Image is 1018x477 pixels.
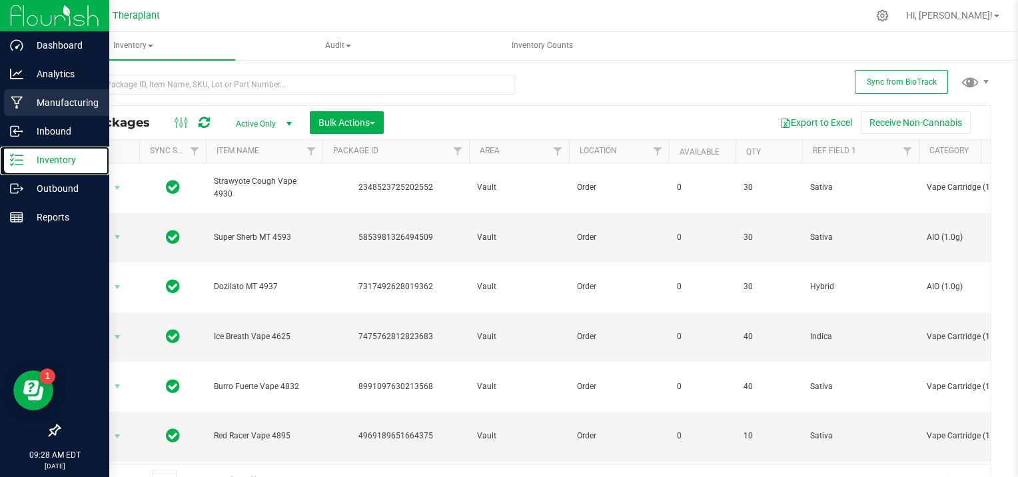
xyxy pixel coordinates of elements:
div: 4969189651664375 [320,430,471,442]
span: 30 [744,280,794,293]
span: Vault [477,280,561,293]
span: Order [577,380,661,393]
span: Super Sherb MT 4593 [214,231,314,244]
span: 0 [677,231,728,244]
span: Sativa [810,380,911,393]
span: In Sync [166,426,180,445]
div: 7475762812823683 [320,330,471,343]
iframe: Resource center unread badge [39,368,55,384]
iframe: Resource center [13,370,53,410]
a: Filter [300,140,322,163]
span: Order [577,430,661,442]
span: select [109,377,126,396]
span: 30 [744,181,794,194]
span: Order [577,231,661,244]
inline-svg: Reports [10,211,23,224]
span: 0 [677,280,728,293]
span: 30 [744,231,794,244]
span: select [109,328,126,346]
span: Theraplant [113,10,160,21]
span: In Sync [166,228,180,246]
input: Search Package ID, Item Name, SKU, Lot or Part Number... [59,75,515,95]
inline-svg: Inbound [10,125,23,138]
div: 2348523725202552 [320,181,471,194]
span: Sync from BioTrack [867,77,937,87]
span: select [109,278,126,296]
a: Sync Status [150,146,201,155]
span: 0 [677,330,728,343]
span: 40 [744,330,794,343]
span: 10 [744,430,794,442]
a: Qty [746,147,761,157]
a: Package ID [333,146,378,155]
span: All Packages [69,115,163,130]
span: Vault [477,181,561,194]
div: 8991097630213568 [320,380,471,393]
p: 09:28 AM EDT [6,449,103,461]
span: Order [577,330,661,343]
a: Category [929,146,969,155]
a: Area [480,146,500,155]
span: select [109,228,126,246]
a: Filter [447,140,469,163]
inline-svg: Outbound [10,182,23,195]
span: Hybrid [810,280,911,293]
span: Vault [477,380,561,393]
p: Inbound [23,123,103,139]
a: Audit [237,32,440,60]
a: Filter [647,140,669,163]
span: Order [577,280,661,293]
p: Dashboard [23,37,103,53]
button: Receive Non-Cannabis [861,111,971,134]
span: Sativa [810,231,911,244]
div: Manage settings [874,9,891,22]
span: Vault [477,430,561,442]
a: Filter [547,140,569,163]
span: 0 [677,380,728,393]
span: Sativa [810,181,911,194]
span: Bulk Actions [318,117,375,128]
inline-svg: Analytics [10,67,23,81]
p: Inventory [23,152,103,168]
span: select [109,427,126,446]
span: Dozilato MT 4937 [214,280,314,293]
span: In Sync [166,178,180,197]
p: Outbound [23,181,103,197]
span: Inventory Counts [494,40,591,51]
inline-svg: Manufacturing [10,96,23,109]
button: Bulk Actions [310,111,384,134]
span: In Sync [166,377,180,396]
p: Reports [23,209,103,225]
span: 0 [677,430,728,442]
inline-svg: Dashboard [10,39,23,52]
span: Vault [477,231,561,244]
span: select [109,179,126,197]
p: [DATE] [6,461,103,471]
a: Available [680,147,720,157]
span: Hi, [PERSON_NAME]! [906,10,993,21]
a: Ref Field 1 [813,146,856,155]
a: Inventory [32,32,235,60]
p: Manufacturing [23,95,103,111]
span: Vault [477,330,561,343]
div: 5853981326494509 [320,231,471,244]
inline-svg: Inventory [10,153,23,167]
span: Indica [810,330,911,343]
span: Burro Fuerte Vape 4832 [214,380,314,393]
span: 0 [677,181,728,194]
span: Red Racer Vape 4895 [214,430,314,442]
a: Inventory Counts [441,32,644,60]
span: Sativa [810,430,911,442]
a: Filter [184,140,206,163]
button: Sync from BioTrack [855,70,948,94]
a: Filter [897,140,919,163]
a: Item Name [217,146,259,155]
p: Analytics [23,66,103,82]
span: Ice Breath Vape 4625 [214,330,314,343]
a: Location [580,146,617,155]
span: Audit [237,33,439,59]
div: 7317492628019362 [320,280,471,293]
span: Strawyote Cough Vape 4930 [214,175,314,201]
